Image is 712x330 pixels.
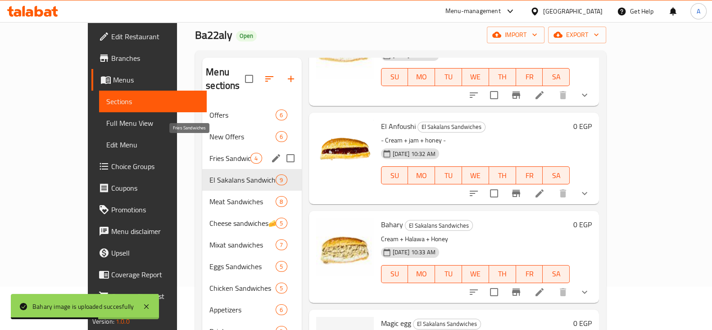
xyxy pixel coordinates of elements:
span: El Anfoushi [381,119,416,133]
span: TH [493,267,512,280]
div: Cheese sandwiches🧀5 [202,212,301,234]
span: Coupons [111,183,200,193]
span: [DATE] 10:32 AM [389,150,439,158]
div: Cheese sandwiches🧀 [209,218,276,229]
button: delete [552,183,574,204]
div: El Sakalans Sandwiches [417,122,485,133]
button: MO [408,68,435,86]
button: TH [489,68,516,86]
button: MO [408,166,435,184]
span: Branches [111,53,200,64]
button: SU [381,265,408,283]
button: show more [574,281,595,303]
button: show more [574,84,595,106]
a: Edit menu item [534,188,545,199]
div: Chicken Sandwiches5 [202,277,301,299]
div: New Offers6 [202,126,301,147]
span: MO [412,70,431,83]
button: MO [408,265,435,283]
button: SA [543,265,570,283]
span: Upsell [111,247,200,258]
div: Mixat sandwiches7 [202,234,301,256]
span: Version: [92,316,114,327]
span: WE [466,267,485,280]
a: Edit Menu [99,134,207,156]
a: Edit Restaurant [91,26,207,47]
button: sort-choices [463,183,485,204]
span: MO [412,169,431,182]
div: items [276,218,287,229]
button: TH [489,265,516,283]
span: 6 [276,306,286,314]
p: Cream + Halawa + Honey [381,234,570,245]
img: Bahary [316,218,374,276]
svg: Show Choices [579,90,590,101]
div: items [250,153,262,164]
svg: Show Choices [579,188,590,199]
button: Add section [280,68,302,90]
a: Menu disclaimer [91,220,207,242]
span: Grocery Checklist [111,291,200,302]
div: El Sakalans Sandwiches [413,319,481,330]
span: Menus [113,74,200,85]
div: Appetizers6 [202,299,301,321]
span: 4 [251,154,261,163]
div: Bahary image is uploaded succesfully [32,302,134,312]
button: TU [435,166,462,184]
span: Magic egg [381,316,411,330]
span: Ba22aly [195,25,232,45]
span: TH [493,169,512,182]
span: FR [520,169,540,182]
span: 6 [276,133,286,141]
span: SU [385,267,405,280]
span: TH [493,70,512,83]
span: Sections [106,96,200,107]
span: 9 [276,176,286,184]
button: edit [269,151,283,165]
span: Chicken Sandwiches [209,283,276,293]
span: Choice Groups [111,161,200,172]
a: Edit menu item [534,90,545,101]
button: FR [516,265,543,283]
span: SU [385,169,405,182]
div: Open [236,31,257,41]
button: Branch-specific-item [505,281,527,303]
button: WE [462,265,489,283]
h2: Menu sections [206,65,245,92]
img: El Anfoushi [316,120,374,178]
button: TU [435,265,462,283]
span: 5 [276,219,286,228]
div: Eggs Sandwiches5 [202,256,301,277]
span: SA [546,169,566,182]
div: Meat Sandwiches8 [202,191,301,212]
div: Appetizers [209,304,276,315]
span: FR [520,267,540,280]
span: Open [236,32,257,40]
span: Menu disclaimer [111,226,200,237]
span: El Sakalans Sandwiches [405,220,472,231]
span: Offers [209,110,276,120]
span: Fries Sandwiches [209,153,250,164]
div: El Sakalans Sandwiches [405,220,473,231]
button: SU [381,166,408,184]
h6: 0 EGP [573,218,592,231]
span: 1.0.0 [116,316,130,327]
div: [GEOGRAPHIC_DATA] [543,6,603,16]
span: El Sakalans Sandwiches [413,319,481,329]
span: WE [466,169,485,182]
a: Coupons [91,177,207,199]
button: Branch-specific-item [505,84,527,106]
span: WE [466,70,485,83]
div: items [276,261,287,272]
button: show more [574,183,595,204]
span: Full Menu View [106,118,200,128]
a: Promotions [91,199,207,220]
span: import [494,29,537,41]
span: New Offers [209,131,276,142]
span: FR [520,70,540,83]
a: Branches [91,47,207,69]
span: Meat Sandwiches [209,196,276,207]
span: SU [385,70,405,83]
span: Eggs Sandwiches [209,261,276,272]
